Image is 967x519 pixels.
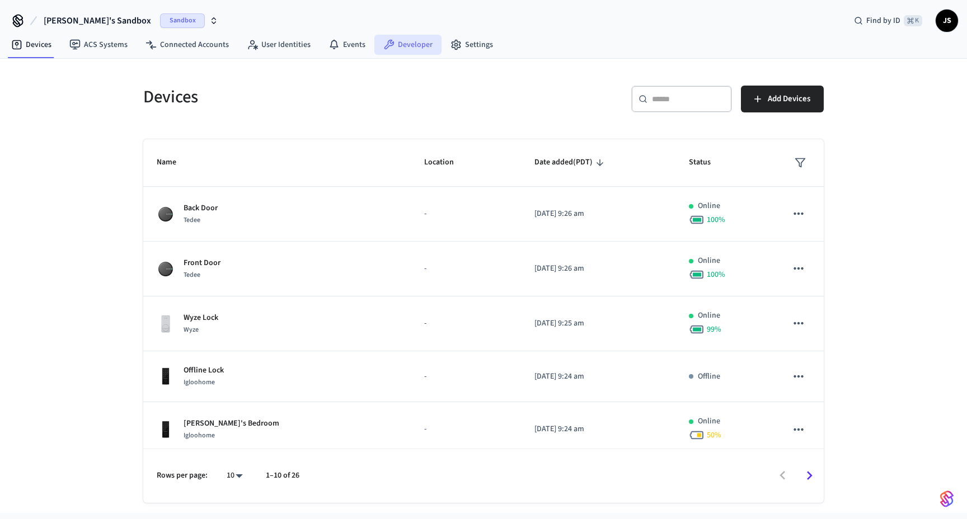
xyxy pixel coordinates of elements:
[936,10,958,32] button: JS
[424,371,508,383] p: -
[184,257,220,269] p: Front Door
[44,14,151,27] span: [PERSON_NAME]'s Sandbox
[768,92,810,106] span: Add Devices
[698,255,720,267] p: Online
[184,270,200,280] span: Tedee
[424,423,508,435] p: -
[157,154,191,171] span: Name
[534,208,662,220] p: [DATE] 9:26 am
[184,378,215,387] span: Igloohome
[442,35,502,55] a: Settings
[698,310,720,322] p: Online
[184,312,218,324] p: Wyze Lock
[534,371,662,383] p: [DATE] 9:24 am
[904,15,922,26] span: ⌘ K
[698,371,720,383] p: Offline
[424,318,508,329] p: -
[137,35,238,55] a: Connected Accounts
[698,200,720,212] p: Online
[60,35,137,55] a: ACS Systems
[221,468,248,484] div: 10
[157,367,175,385] img: igloohome_deadbolt_2s
[2,35,60,55] a: Devices
[184,431,215,440] span: Igloohome
[698,416,720,427] p: Online
[424,263,508,275] p: -
[266,470,299,482] p: 1–10 of 26
[184,365,224,376] p: Offline Lock
[707,324,721,335] span: 99 %
[689,154,725,171] span: Status
[157,315,175,333] img: Wyze Lock
[534,263,662,275] p: [DATE] 9:26 am
[238,35,320,55] a: User Identities
[866,15,900,26] span: Find by ID
[374,35,442,55] a: Developer
[796,463,823,489] button: Go to next page
[184,325,199,334] span: Wyze
[937,11,957,31] span: JS
[184,202,218,214] p: Back Door
[184,215,200,225] span: Tedee
[157,260,175,278] img: Tedee Smart Lock
[184,418,279,430] p: [PERSON_NAME]'s Bedroom
[845,11,931,31] div: Find by ID⌘ K
[741,86,824,112] button: Add Devices
[707,269,725,280] span: 100 %
[143,86,477,108] h5: Devices
[320,35,374,55] a: Events
[424,154,468,171] span: Location
[157,205,175,223] img: Tedee Smart Lock
[157,470,208,482] p: Rows per page:
[534,423,662,435] p: [DATE] 9:24 am
[707,214,725,225] span: 100 %
[160,13,205,28] span: Sandbox
[940,490,954,508] img: SeamLogoGradient.69752ec5.svg
[534,154,607,171] span: Date added(PDT)
[534,318,662,329] p: [DATE] 9:25 am
[707,430,721,441] span: 50 %
[424,208,508,220] p: -
[157,421,175,438] img: igloohome_deadbolt_2e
